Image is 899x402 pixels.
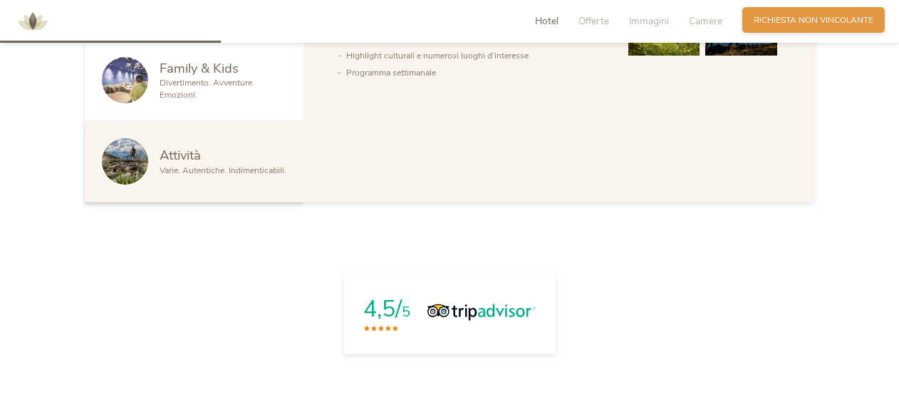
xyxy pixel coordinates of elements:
[689,14,722,28] span: Camere
[160,59,239,77] span: Family & Kids
[346,47,606,64] li: Highlight culturali e numerosi luoghi d’interesse
[754,14,873,26] span: Richiesta non vincolante
[629,14,669,28] span: Immagini
[346,64,606,81] li: Programma settimanale
[402,302,410,321] span: 5
[160,77,254,100] span: Divertimento. Avventure. Emozioni.
[363,294,402,324] span: 4,5/
[535,14,558,28] span: Hotel
[427,301,536,323] img: Tripadvisor
[578,14,609,28] span: Offerte
[343,271,556,354] a: 4,5/5Tripadvisor
[160,165,286,176] span: Varie. Autentiche. Indimenticabili.
[11,17,54,25] a: AMONTI & LUNARIS Wellnessresort
[160,146,201,164] span: Attività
